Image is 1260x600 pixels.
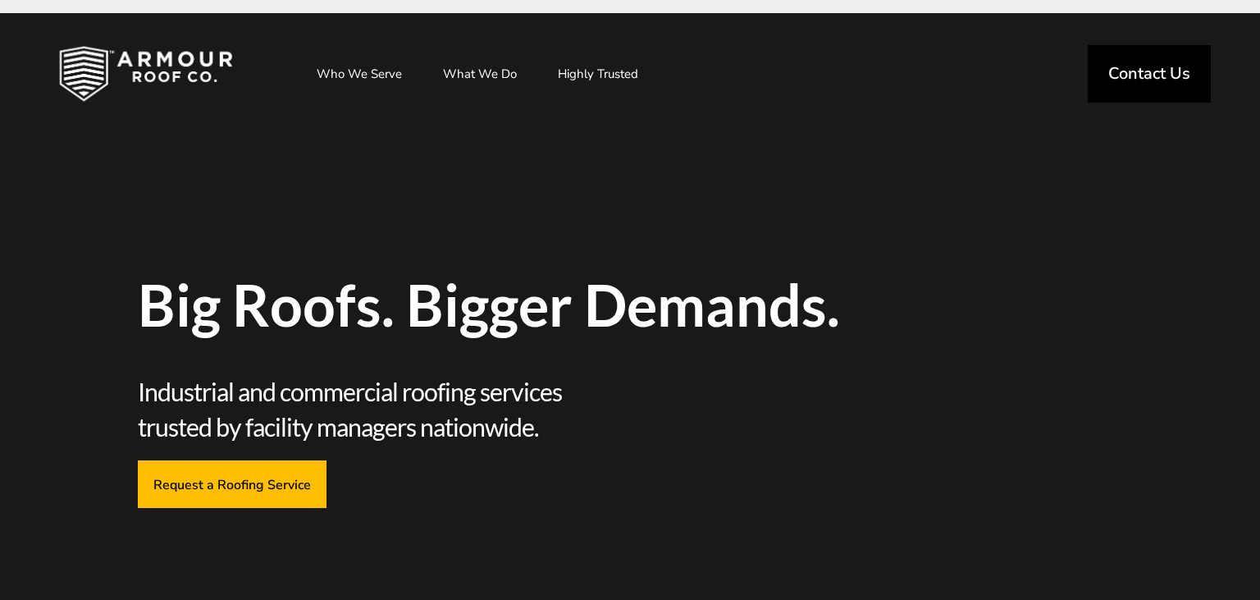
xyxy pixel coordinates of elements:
[138,374,624,444] span: Industrial and commercial roofing services trusted by facility managers nationwide.
[541,53,655,94] a: Highly Trusted
[427,53,533,94] a: What We Do
[300,53,418,94] a: Who We Serve
[138,460,326,507] a: Request a Roofing Service
[1108,66,1190,82] span: Contact Us
[138,276,868,333] span: Big Roofs. Bigger Demands.
[153,476,311,492] span: Request a Roofing Service
[33,33,259,115] img: Industrial and Commercial Roofing Company | Armour Roof Co.
[1088,45,1211,103] a: Contact Us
